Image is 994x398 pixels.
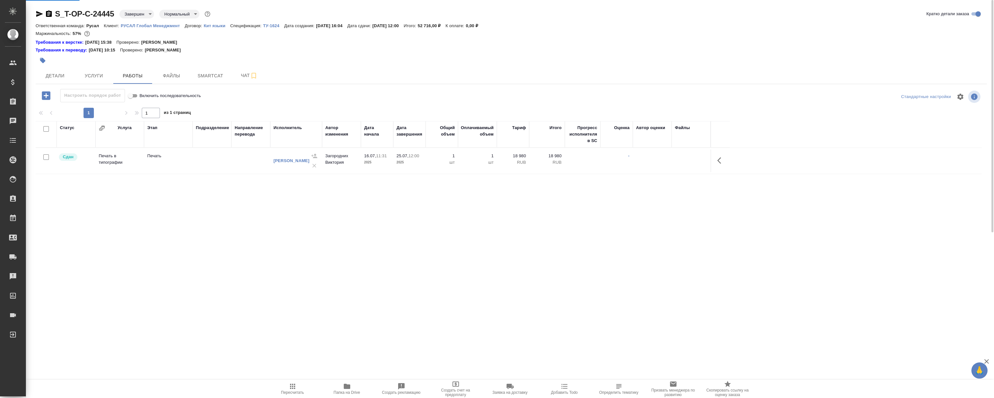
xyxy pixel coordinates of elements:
div: Этап [147,125,157,131]
p: Клиент: [104,23,121,28]
span: Детали [39,72,71,80]
button: Завершен [123,11,146,17]
div: Общий объем [429,125,455,138]
div: Подразделение [196,125,229,131]
a: S_T-OP-C-24445 [55,9,114,18]
button: Доп статусы указывают на важность/срочность заказа [203,10,212,18]
button: Нормальный [162,11,192,17]
a: - [628,153,630,158]
button: Добавить работу [37,89,55,102]
button: Скопировать ссылку для ЯМессенджера [36,10,43,18]
p: Русал [86,23,104,28]
span: из 1 страниц [164,109,191,118]
div: Прогресс исполнителя в SC [568,125,597,144]
p: 1 [429,153,455,159]
span: Smartcat [195,72,226,80]
span: Настроить таблицу [953,89,968,105]
div: split button [899,92,953,102]
p: Сдан [63,154,73,160]
div: Статус [60,125,74,131]
p: [PERSON_NAME] [141,39,182,46]
p: RUB [532,159,562,166]
div: Файлы [675,125,690,131]
td: Печать в типографии [95,149,144,172]
div: Дата завершения [396,125,422,138]
div: Менеджер проверил работу исполнителя, передает ее на следующий этап [58,153,92,161]
p: Проверено: [117,39,141,46]
a: Кит языки [204,23,230,28]
span: Файлы [156,72,187,80]
div: Автор изменения [325,125,358,138]
p: 25.07, [396,153,408,158]
p: Печать [147,153,189,159]
button: Добавить тэг [36,53,50,68]
div: Исполнитель [274,125,302,131]
a: Требования к переводу: [36,47,89,53]
p: Спецификация: [230,23,263,28]
p: Договор: [185,23,204,28]
p: [DATE] 16:04 [316,23,347,28]
p: Итого: [404,23,418,28]
p: [PERSON_NAME] [145,47,185,53]
a: РУСАЛ Глобал Менеджмент [121,23,185,28]
p: [DATE] 12:00 [372,23,404,28]
div: Итого [550,125,562,131]
div: Нажми, чтобы открыть папку с инструкцией [36,47,89,53]
p: [DATE] 10:15 [89,47,120,53]
div: Автор оценки [636,125,665,131]
span: Включить последовательность [140,93,201,99]
a: Требования к верстке: [36,39,85,46]
div: Завершен [119,10,154,18]
div: Тариф [512,125,526,131]
p: 18 980 [532,153,562,159]
p: Дата создания: [284,23,316,28]
p: 0,00 ₽ [466,23,483,28]
button: Скопировать ссылку [45,10,53,18]
p: 52 716,00 ₽ [418,23,446,28]
div: Направление перевода [235,125,267,138]
p: 12:00 [408,153,419,158]
p: Ответственная команда: [36,23,86,28]
p: RUB [500,159,526,166]
div: Услуга [117,125,131,131]
div: Нажми, чтобы открыть папку с инструкцией [36,39,85,46]
p: Маржинальность: [36,31,73,36]
button: Сгруппировать [99,125,105,131]
span: Чат [234,72,265,80]
a: [PERSON_NAME] [274,158,309,163]
p: шт [429,159,455,166]
p: 1 [461,153,494,159]
div: Оценка [614,125,630,131]
td: Загородних Виктория [322,149,361,172]
span: Услуги [78,72,109,80]
p: [DATE] 15:38 [85,39,117,46]
span: Работы [117,72,148,80]
span: Посмотреть информацию [968,91,982,103]
button: 🙏 [971,362,988,379]
div: Завершен [159,10,199,18]
p: 16.07, [364,153,376,158]
span: Кратко детали заказа [926,11,969,17]
button: Здесь прячутся важные кнопки [713,153,729,168]
div: Оплачиваемый объем [461,125,494,138]
p: К оплате: [446,23,466,28]
p: Проверено: [120,47,145,53]
p: 2025 [396,159,422,166]
p: 2025 [364,159,390,166]
button: 18980.00 RUB; [83,29,91,38]
p: 18 980 [500,153,526,159]
a: ТУ-1624 [263,23,284,28]
span: 🙏 [974,364,985,377]
p: шт [461,159,494,166]
p: Дата сдачи: [347,23,372,28]
p: 11:31 [376,153,387,158]
p: 57% [73,31,83,36]
div: Дата начала [364,125,390,138]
